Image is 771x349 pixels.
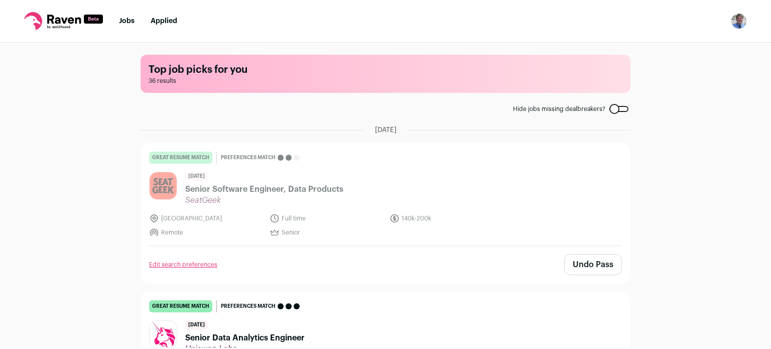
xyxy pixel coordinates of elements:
a: great resume match Preferences match [DATE] Senior Software Engineer, Data Products SeatGeek [GEO... [141,144,630,246]
span: Senior Data Analytics Engineer [185,332,305,344]
a: Applied [151,18,177,25]
span: [DATE] [185,320,208,330]
div: great resume match [149,152,212,164]
div: great resume match [149,300,212,312]
span: Preferences match [221,301,276,311]
img: 3f63b62cb6b6aa659a0400b238b50639e56f7f8646540383f838fa60fa1b2ec0.jpg [150,321,177,348]
li: Remote [149,227,264,238]
button: Undo Pass [564,254,622,275]
li: Full time [270,213,384,223]
li: 140k-200k [390,213,504,223]
li: Senior [270,227,384,238]
li: [GEOGRAPHIC_DATA] [149,213,264,223]
span: [DATE] [185,172,208,181]
a: Jobs [119,18,135,25]
span: SeatGeek [185,195,343,205]
span: Hide jobs missing dealbreakers? [513,105,605,113]
span: Senior Software Engineer, Data Products [185,183,343,195]
span: [DATE] [375,125,397,135]
h1: Top job picks for you [149,63,622,77]
span: 36 results [149,77,622,85]
span: Preferences match [221,153,276,163]
a: Edit search preferences [149,261,217,269]
button: Open dropdown [731,13,747,29]
img: 2579092-medium_jpg [731,13,747,29]
img: 9203261bf1de27a9447d603ea63de0461975c65ecf3508503d3ae772d3c7d565.jpg [150,172,177,199]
